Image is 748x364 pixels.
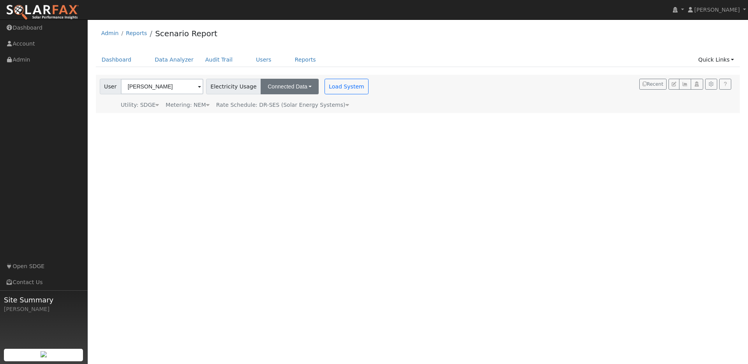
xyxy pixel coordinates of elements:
a: Dashboard [96,53,138,67]
button: Load System [325,79,369,94]
a: Reports [289,53,322,67]
a: Users [250,53,277,67]
span: User [100,79,121,94]
button: Edit User [669,79,679,90]
span: [PERSON_NAME] [694,7,740,13]
span: Alias: None [216,102,349,108]
a: Admin [101,30,119,36]
input: Select a User [121,79,203,94]
img: retrieve [41,351,47,357]
button: Login As [691,79,703,90]
div: [PERSON_NAME] [4,305,83,313]
button: Settings [705,79,717,90]
a: Data Analyzer [149,53,199,67]
a: Scenario Report [155,29,217,38]
button: Recent [639,79,667,90]
button: Connected Data [261,79,319,94]
a: Audit Trail [199,53,238,67]
a: Quick Links [692,53,740,67]
div: Metering: NEM [166,101,209,109]
span: Electricity Usage [206,79,261,94]
button: Multi-Series Graph [679,79,691,90]
span: Site Summary [4,295,83,305]
a: Reports [126,30,147,36]
a: Help Link [719,79,731,90]
img: SolarFax [6,4,79,21]
div: Utility: SDGE [121,101,159,109]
